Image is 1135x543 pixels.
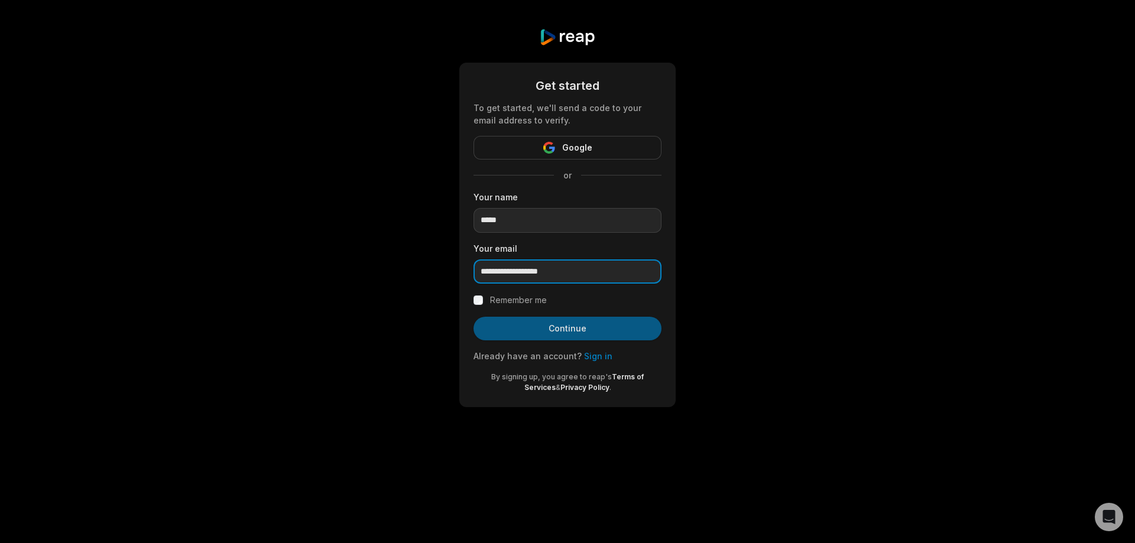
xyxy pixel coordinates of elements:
[474,317,661,340] button: Continue
[491,372,612,381] span: By signing up, you agree to reap's
[554,169,581,181] span: or
[474,136,661,160] button: Google
[474,102,661,126] div: To get started, we'll send a code to your email address to verify.
[474,77,661,95] div: Get started
[584,351,612,361] a: Sign in
[474,351,582,361] span: Already have an account?
[490,293,547,307] label: Remember me
[539,28,595,46] img: reap
[556,383,560,392] span: &
[474,242,661,255] label: Your email
[609,383,611,392] span: .
[560,383,609,392] a: Privacy Policy
[1095,503,1123,531] div: Open Intercom Messenger
[474,191,661,203] label: Your name
[562,141,592,155] span: Google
